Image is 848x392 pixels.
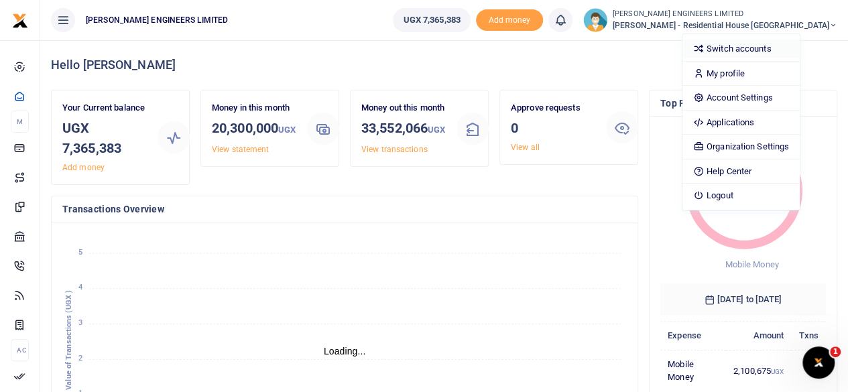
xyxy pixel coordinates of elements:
tspan: 5 [78,248,82,257]
img: profile-user [583,8,607,32]
tspan: 3 [78,318,82,327]
span: UGX 7,365,383 [403,13,460,27]
text: Value of Transactions (UGX ) [64,290,73,390]
td: Mobile Money [660,350,726,391]
small: UGX [278,125,296,135]
a: profile-user [PERSON_NAME] ENGINEERS LIMITED [PERSON_NAME] - Residential House [GEOGRAPHIC_DATA] [583,8,837,32]
small: UGX [771,368,784,375]
span: Mobile Money [725,259,778,269]
a: Help Center [682,162,800,181]
h3: UGX 7,365,383 [62,118,147,158]
li: M [11,111,29,133]
a: My profile [682,64,800,83]
td: 3 [791,350,826,391]
h4: Transactions Overview [62,202,627,216]
p: Approve requests [511,101,595,115]
p: Your Current balance [62,101,147,115]
small: [PERSON_NAME] ENGINEERS LIMITED [613,9,837,20]
a: Organization Settings [682,137,800,156]
span: [PERSON_NAME] - Residential House [GEOGRAPHIC_DATA] [613,19,837,31]
p: Money out this month [361,101,446,115]
p: Money in this month [212,101,296,115]
th: Txns [791,321,826,350]
span: Add money [476,9,543,31]
h3: 33,552,066 [361,118,446,140]
a: Applications [682,113,800,132]
h3: 20,300,000 [212,118,296,140]
a: View all [511,143,540,152]
li: Toup your wallet [476,9,543,31]
iframe: Intercom live chat [802,346,835,379]
img: logo-small [12,13,28,29]
a: Logout [682,186,800,205]
tspan: 2 [78,354,82,363]
h4: Top Payments & Expenses [660,96,826,111]
a: View statement [212,145,269,154]
a: Add money [476,14,543,24]
a: Switch accounts [682,40,800,58]
a: Add money [62,163,105,172]
a: UGX 7,365,383 [393,8,470,32]
td: 2,100,675 [726,350,792,391]
h6: [DATE] to [DATE] [660,283,826,316]
text: Loading... [324,346,366,356]
small: UGX [428,125,445,135]
span: 1 [830,346,841,357]
tspan: 4 [78,283,82,291]
h3: 0 [511,118,595,138]
a: Account Settings [682,88,800,107]
span: [PERSON_NAME] ENGINEERS LIMITED [80,14,233,26]
h4: Hello [PERSON_NAME] [51,58,837,72]
a: logo-small logo-large logo-large [12,15,28,25]
li: Ac [11,339,29,361]
a: View transactions [361,145,428,154]
th: Amount [726,321,792,350]
li: Wallet ballance [387,8,475,32]
th: Expense [660,321,726,350]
